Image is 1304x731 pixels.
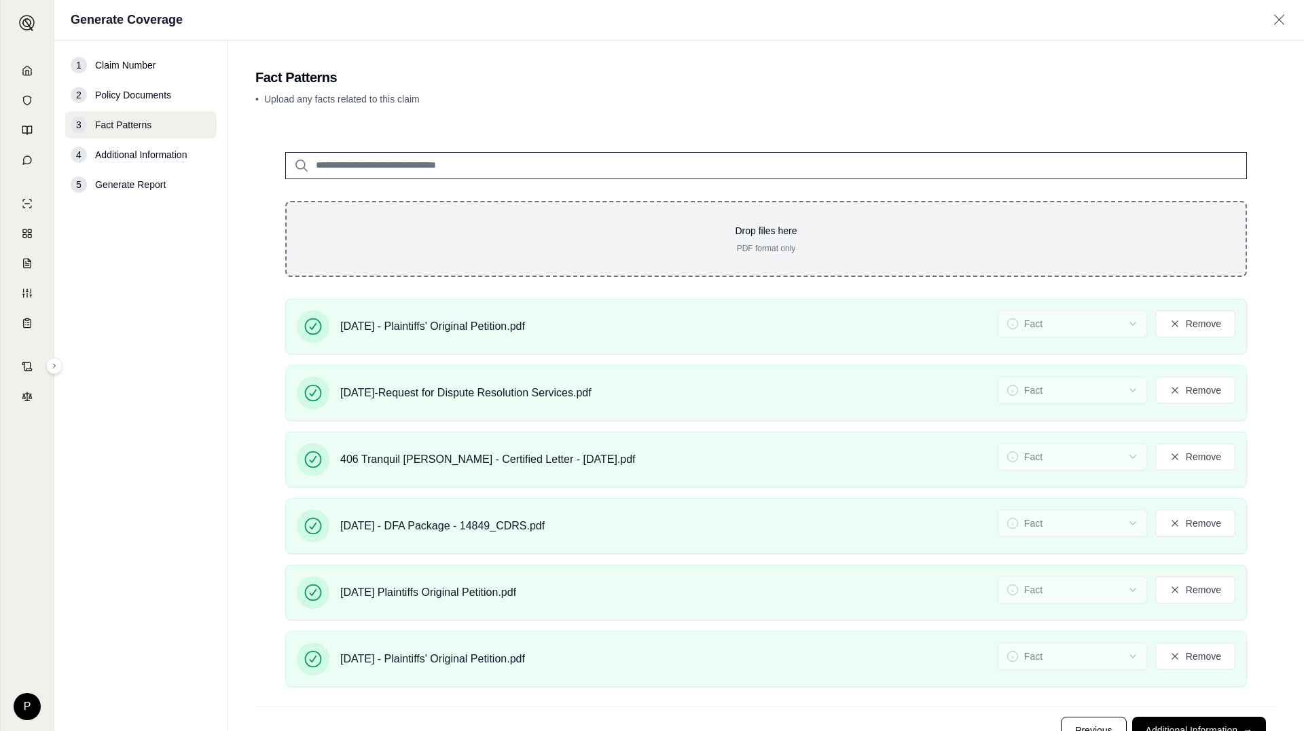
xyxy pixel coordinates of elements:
[71,176,87,193] div: 5
[9,280,46,307] a: Custom Report
[9,250,46,277] a: Claim Coverage
[9,190,46,217] a: Single Policy
[14,693,41,720] div: P
[340,584,516,601] span: [DATE] Plaintiffs Original Petition.pdf
[71,10,183,29] h1: Generate Coverage
[1155,443,1235,470] button: Remove
[340,318,525,335] span: [DATE] - Plaintiffs' Original Petition.pdf
[9,383,46,410] a: Legal Search Engine
[264,94,420,105] span: Upload any facts related to this claim
[9,87,46,114] a: Documents Vault
[340,385,592,401] span: [DATE]-Request for Dispute Resolution Services.pdf
[71,117,87,133] div: 3
[308,224,1224,238] p: Drop files here
[340,451,636,468] span: 406 Tranquil [PERSON_NAME] - Certified Letter - [DATE].pdf
[255,94,259,105] span: •
[9,220,46,247] a: Policy Comparisons
[1155,510,1235,537] button: Remove
[95,58,156,72] span: Claim Number
[340,651,525,667] span: [DATE] - Plaintiffs' Original Petition.pdf
[9,310,46,337] a: Coverage Table
[255,68,1277,87] h2: Fact Patterns
[95,88,171,102] span: Policy Documents
[71,57,87,73] div: 1
[71,147,87,163] div: 4
[95,118,151,132] span: Fact Patterns
[1155,576,1235,603] button: Remove
[95,178,166,191] span: Generate Report
[1155,643,1235,670] button: Remove
[71,87,87,103] div: 2
[340,518,545,534] span: [DATE] - DFA Package - 14849_CDRS.pdf
[9,147,46,174] a: Chat
[19,15,35,31] img: Expand sidebar
[46,358,62,374] button: Expand sidebar
[9,117,46,144] a: Prompt Library
[14,10,41,37] button: Expand sidebar
[308,243,1224,254] p: PDF format only
[1155,377,1235,404] button: Remove
[95,148,187,162] span: Additional Information
[9,57,46,84] a: Home
[9,353,46,380] a: Contract Analysis
[1155,310,1235,337] button: Remove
